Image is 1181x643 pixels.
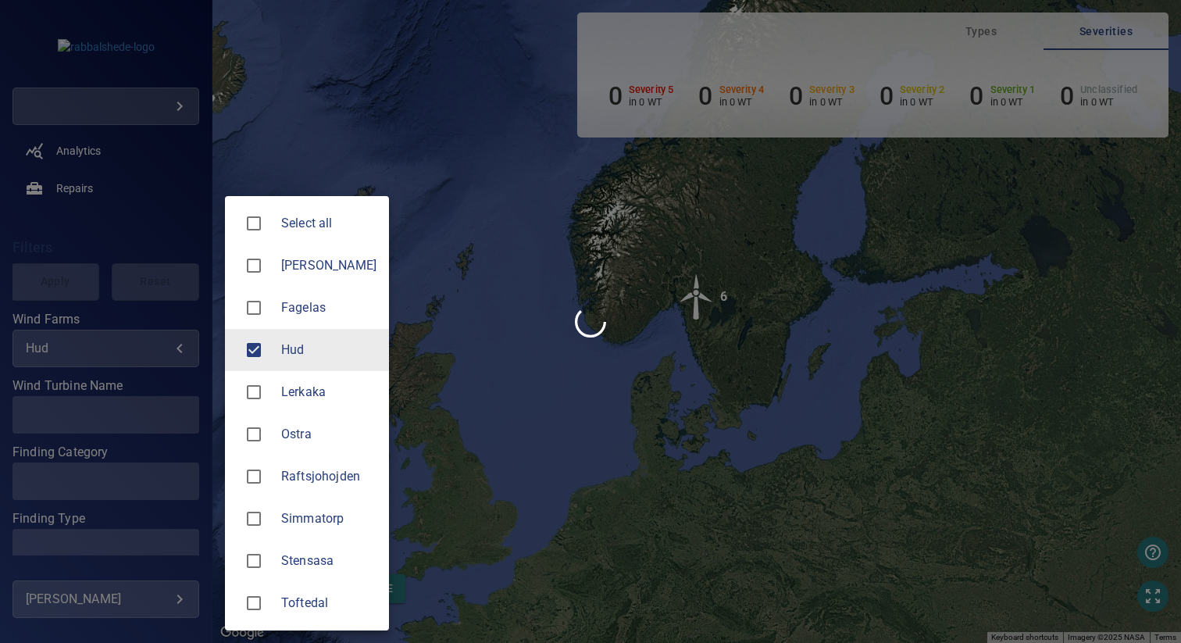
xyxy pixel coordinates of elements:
[237,376,270,409] span: Lerkaka
[281,341,376,359] div: Wind Farms Hud
[225,196,389,630] ul: Hud
[281,425,376,444] div: Wind Farms Ostra
[281,298,376,317] span: Fagelas
[281,383,376,402] span: Lerkaka
[281,509,376,528] span: Simmatorp
[281,256,376,275] div: Wind Farms Bratton
[281,552,376,570] span: Stensasa
[237,249,270,282] span: Bratton
[281,509,376,528] div: Wind Farms Simmatorp
[237,418,270,451] span: Ostra
[281,425,376,444] span: Ostra
[281,467,376,486] div: Wind Farms Raftsjohojden
[237,587,270,620] span: Toftedal
[237,502,270,535] span: Simmatorp
[281,341,376,359] span: Hud
[281,256,376,275] span: [PERSON_NAME]
[281,552,376,570] div: Wind Farms Stensasa
[237,460,270,493] span: Raftsjohojden
[281,594,376,613] div: Wind Farms Toftedal
[281,214,376,233] span: Select all
[281,467,376,486] span: Raftsjohojden
[237,545,270,577] span: Stensasa
[281,383,376,402] div: Wind Farms Lerkaka
[237,291,270,324] span: Fagelas
[237,334,270,366] span: Hud
[281,594,376,613] span: Toftedal
[281,298,376,317] div: Wind Farms Fagelas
